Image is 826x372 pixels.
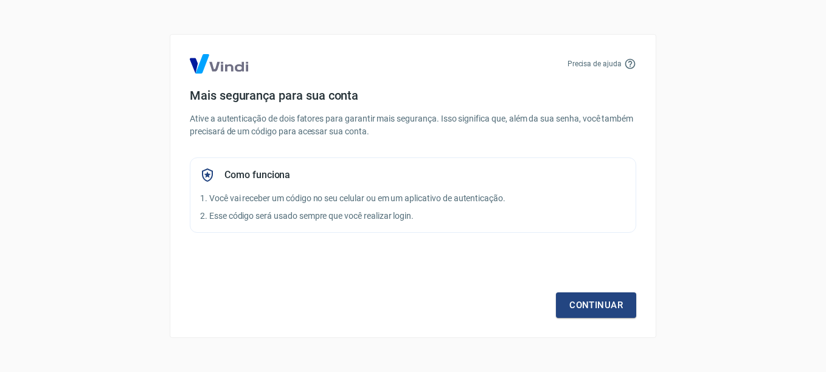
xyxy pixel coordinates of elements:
h5: Como funciona [224,169,290,181]
p: Ative a autenticação de dois fatores para garantir mais segurança. Isso significa que, além da su... [190,112,636,138]
img: Logo Vind [190,54,248,74]
p: Precisa de ajuda [567,58,622,69]
a: Continuar [556,292,636,318]
p: 2. Esse código será usado sempre que você realizar login. [200,210,626,222]
p: 1. Você vai receber um código no seu celular ou em um aplicativo de autenticação. [200,192,626,205]
h4: Mais segurança para sua conta [190,88,636,103]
